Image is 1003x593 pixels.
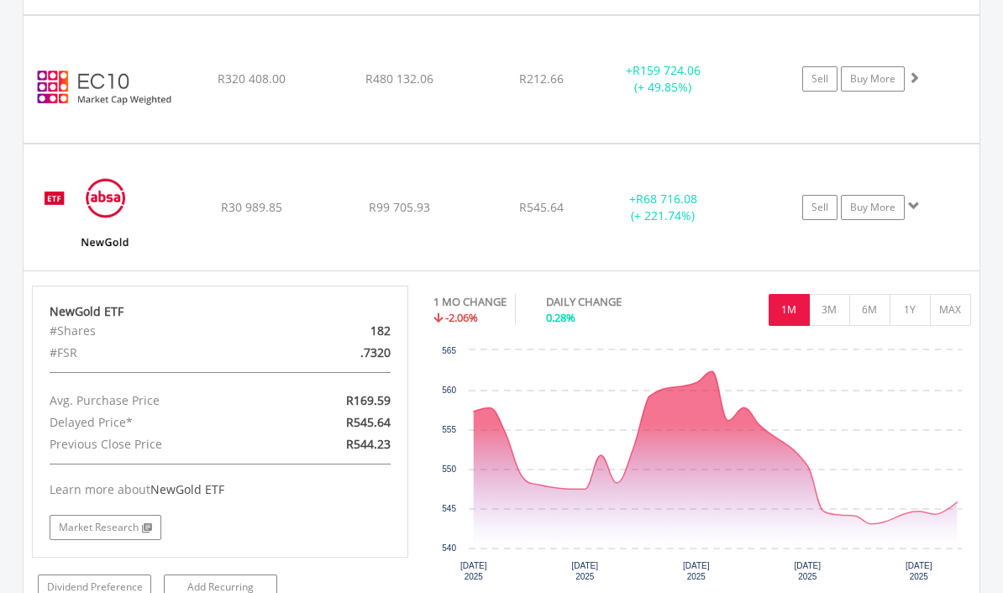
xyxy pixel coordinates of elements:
span: 0.28% [546,310,575,325]
img: EC10.EC.EC10.png [32,37,176,138]
span: R99 705.93 [369,199,430,215]
span: R212.66 [519,71,564,87]
a: Buy More [841,66,905,92]
span: R68 716.08 [636,191,697,207]
button: 6M [849,294,890,326]
text: 540 [443,543,457,553]
text: [DATE] 2025 [795,561,822,581]
text: 550 [443,464,457,474]
a: Sell [802,66,838,92]
div: DAILY CHANGE [546,294,680,310]
a: Market Research [50,515,161,540]
img: EQU.ZA.GLD.png [32,165,176,266]
button: 3M [809,294,850,326]
div: .7320 [281,342,403,364]
span: R544.23 [346,436,391,452]
text: [DATE] 2025 [460,561,487,581]
text: [DATE] 2025 [906,561,932,581]
text: 555 [443,425,457,434]
span: R545.64 [346,414,391,430]
div: + (+ 49.85%) [600,62,727,96]
span: R545.64 [519,199,564,215]
div: NewGold ETF [50,303,391,320]
span: R320 408.00 [218,71,286,87]
a: Buy More [841,195,905,220]
button: 1Y [890,294,931,326]
span: R169.59 [346,392,391,408]
text: 545 [443,504,457,513]
text: [DATE] 2025 [572,561,599,581]
text: 560 [443,386,457,395]
button: 1M [769,294,810,326]
div: Learn more about [50,481,391,498]
text: 565 [443,346,457,355]
div: #Shares [37,320,281,342]
div: Previous Close Price [37,433,281,455]
div: Avg. Purchase Price [37,390,281,412]
span: NewGold ETF [150,481,224,497]
div: + (+ 221.74%) [600,191,727,224]
div: Delayed Price* [37,412,281,433]
a: Sell [802,195,838,220]
span: R480 132.06 [365,71,433,87]
span: R159 724.06 [633,62,701,78]
div: 1 MO CHANGE [433,294,507,310]
span: R30 989.85 [221,199,282,215]
button: MAX [930,294,971,326]
div: #FSR [37,342,281,364]
text: [DATE] 2025 [683,561,710,581]
div: 182 [281,320,403,342]
span: -2.06% [445,310,478,325]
